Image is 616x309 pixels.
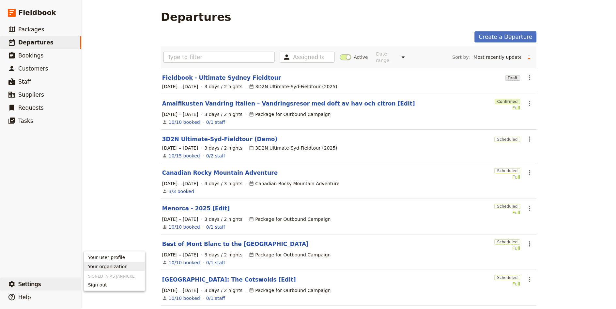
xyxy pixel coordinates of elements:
a: Create a Departure [475,31,537,42]
a: View the bookings for this departure [169,153,200,159]
span: Requests [18,105,44,111]
span: Your user profile [88,254,125,261]
button: Sign out of jannicke.climax@gmail.com [84,280,145,289]
button: Actions [524,134,535,145]
span: Packages [18,26,44,33]
span: Staff [18,78,31,85]
button: Actions [524,72,535,83]
div: Package for Outbound Campaign [249,216,331,222]
span: Tasks [18,118,33,124]
span: Sort by: [453,54,470,60]
span: 3 days / 2 nights [205,111,243,118]
span: Bookings [18,52,43,59]
span: Draft [505,75,520,81]
span: [DATE] – [DATE] [162,287,198,294]
a: View the bookings for this departure [169,259,200,266]
button: Actions [524,98,535,109]
span: 3 days / 2 nights [205,252,243,258]
a: View the bookings for this departure [169,119,200,125]
span: [DATE] – [DATE] [162,252,198,258]
button: Actions [524,203,535,214]
span: Active [354,54,368,60]
div: Package for Outbound Campaign [249,252,331,258]
span: [DATE] – [DATE] [162,180,198,187]
div: 3D2N Ultimate-Syd-Fieldtour (2025) [249,83,338,90]
button: Actions [524,274,535,285]
h1: Departures [161,10,231,24]
span: [DATE] – [DATE] [162,83,198,90]
span: 3 days / 2 nights [205,287,243,294]
span: Customers [18,65,48,72]
span: Departures [18,39,54,46]
a: Your organization [84,262,145,271]
button: Actions [524,238,535,250]
span: 3 days / 2 nights [205,145,243,151]
span: Fieldbook [18,8,56,18]
div: Package for Outbound Campaign [249,111,331,118]
div: Full [495,281,520,287]
span: [DATE] – [DATE] [162,145,198,151]
div: Full [495,209,520,216]
select: Sort by: [471,52,524,62]
a: 3D2N Ultimate-Syd-Fieldtour (Demo) [162,135,278,143]
a: [GEOGRAPHIC_DATA]: The Cotswolds [Edit] [162,276,296,284]
a: 0/2 staff [206,153,225,159]
a: 0/1 staff [206,259,225,266]
div: Canadian Rocky Mountain Adventure [249,180,340,187]
span: 4 days / 3 nights [205,180,243,187]
span: [DATE] – [DATE] [162,216,198,222]
a: Canadian Rocky Mountain Adventure [162,169,278,177]
span: Your organization [88,263,128,270]
a: 0/1 staff [206,295,225,301]
span: Suppliers [18,91,44,98]
a: Amalfikusten Vandring Italien – Vandringsresor med doft av hav och citron [Edit] [162,100,415,107]
div: Full [495,174,520,180]
a: 0/1 staff [206,119,225,125]
div: Full [495,245,520,252]
span: Scheduled [495,168,520,173]
span: [DATE] – [DATE] [162,111,198,118]
span: Settings [18,281,41,287]
a: Menorca - 2025 [Edit] [162,204,230,212]
input: Assigned to [293,53,324,61]
a: View the bookings for this departure [169,188,194,195]
span: Help [18,294,31,301]
div: Package for Outbound Campaign [249,287,331,294]
span: Scheduled [495,137,520,142]
h3: Signed in as Jannicke [84,271,145,279]
input: Type to filter [163,52,275,63]
a: View the bookings for this departure [169,295,200,301]
span: Confirmed [495,99,520,104]
span: Scheduled [495,204,520,209]
span: 3 days / 2 nights [205,216,243,222]
span: Scheduled [495,239,520,245]
div: Full [495,105,520,111]
a: 0/1 staff [206,224,225,230]
a: Best of Mont Blanc to the [GEOGRAPHIC_DATA] [162,240,309,248]
button: Change sort direction [524,52,534,62]
a: View the bookings for this departure [169,224,200,230]
a: Your user profile [84,253,145,262]
button: Actions [524,167,535,178]
span: Scheduled [495,275,520,280]
span: Sign out [88,282,107,288]
span: 3 days / 2 nights [205,83,243,90]
div: 3D2N Ultimate-Syd-Fieldtour (2025) [249,145,338,151]
a: Fieldbook - Ultimate Sydney Fieldtour [162,74,281,82]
